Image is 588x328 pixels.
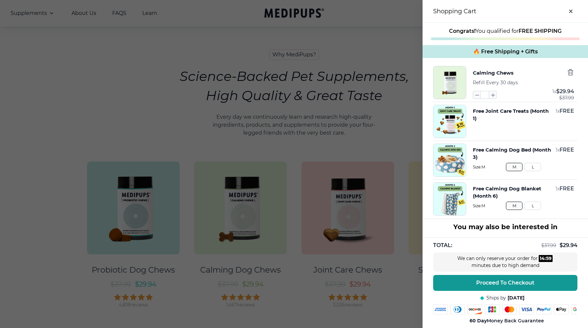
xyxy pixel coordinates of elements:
[433,183,466,215] img: Free Calming Dog Blanket (Month 6)
[473,164,574,169] span: Size: M
[476,280,534,286] span: Proceed To Checkout
[556,186,560,192] span: 1 x
[524,202,541,210] button: L
[433,8,476,15] h3: Shopping Cart
[433,304,448,314] img: amex
[556,147,560,153] span: 1 x
[473,146,552,161] button: Free Calming Dog Bed (Month 3)
[560,108,574,114] span: FREE
[539,255,553,262] div: :
[559,95,574,100] span: $ 37.99
[506,202,522,210] button: M
[560,185,574,192] span: FREE
[546,255,552,262] div: 59
[556,88,574,95] span: $ 29.94
[433,66,466,99] img: Calming Chews
[540,255,545,262] div: 14
[519,304,534,314] img: visa
[541,242,556,248] span: $ 37.99
[556,108,560,114] span: 1 x
[433,105,466,138] img: Free Joint Care Treats (Month 1)
[473,69,514,77] button: Calming Chews
[450,304,465,314] img: diners-club
[468,304,482,314] img: discover
[524,163,541,171] button: L
[564,5,577,18] button: close-cart
[485,304,500,314] img: jcb
[473,203,574,208] span: Size: M
[519,28,562,34] strong: FREE SHIPPING
[433,242,452,249] span: TOTAL:
[536,304,551,314] img: paypal
[449,28,475,34] strong: Congrats!
[571,304,586,314] img: google
[473,107,552,122] button: Free Joint Care Treats (Month 1)
[560,147,574,153] span: FREE
[502,304,517,314] img: mastercard
[473,80,518,86] span: Refill Every 30 days
[456,255,555,269] div: We can only reserve your order for minutes due to high demand
[473,48,538,55] span: 🔥 Free Shipping + Gifts
[470,318,487,324] strong: 60 Day
[506,163,522,171] button: M
[470,318,544,324] span: Money Back Guarantee
[433,275,577,291] button: Proceed To Checkout
[554,304,568,314] img: apple
[486,295,506,301] span: Ships by
[449,28,562,34] span: You qualified for
[508,295,524,301] span: [DATE]
[560,242,577,248] span: $ 29.94
[473,185,552,200] button: Free Calming Dog Blanket (Month 6)
[430,223,580,231] h3: You may also be interested in
[433,144,466,176] img: Free Calming Dog Bed (Month 3)
[552,89,556,95] span: 1 x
